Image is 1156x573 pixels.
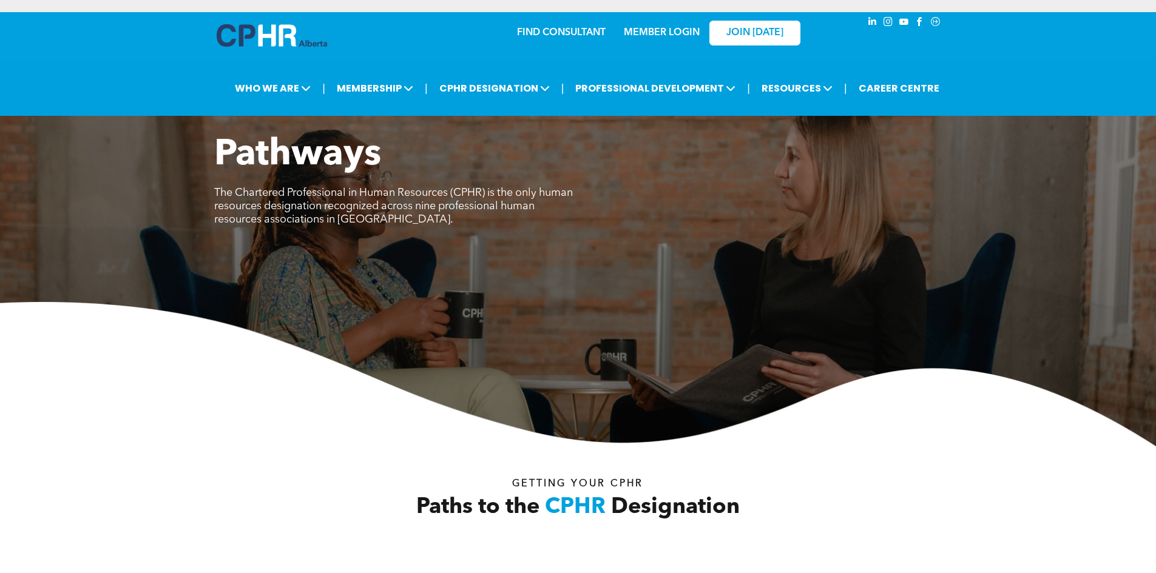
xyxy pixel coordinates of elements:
[333,77,417,99] span: MEMBERSHIP
[747,76,750,101] li: |
[512,479,643,489] span: Getting your Cphr
[416,497,539,518] span: Paths to the
[322,76,325,101] li: |
[897,15,911,32] a: youtube
[855,77,943,99] a: CAREER CENTRE
[882,15,895,32] a: instagram
[561,76,564,101] li: |
[624,28,700,38] a: MEMBER LOGIN
[517,28,606,38] a: FIND CONSULTANT
[217,24,327,47] img: A blue and white logo for cp alberta
[214,137,381,173] span: Pathways
[545,497,606,518] span: CPHR
[214,187,573,225] span: The Chartered Professional in Human Resources (CPHR) is the only human resources designation reco...
[844,76,847,101] li: |
[611,497,740,518] span: Designation
[726,27,783,39] span: JOIN [DATE]
[436,77,553,99] span: CPHR DESIGNATION
[231,77,314,99] span: WHO WE ARE
[758,77,836,99] span: RESOURCES
[866,15,879,32] a: linkedin
[572,77,739,99] span: PROFESSIONAL DEVELOPMENT
[709,21,800,45] a: JOIN [DATE]
[929,15,942,32] a: Social network
[913,15,927,32] a: facebook
[425,76,428,101] li: |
